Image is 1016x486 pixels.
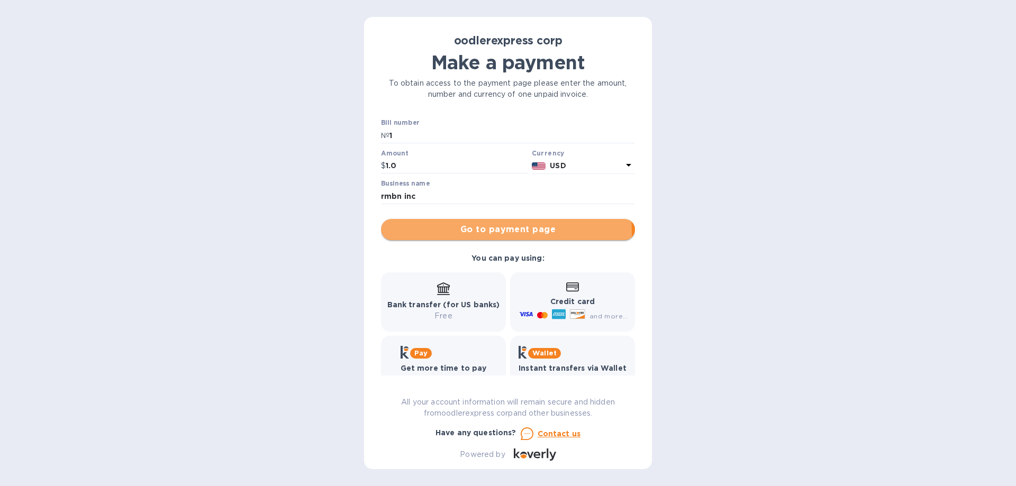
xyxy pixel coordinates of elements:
p: Up to 12 weeks [401,374,487,385]
img: USD [532,162,546,170]
b: oodlerexpress corp [454,34,563,47]
button: Go to payment page [381,219,635,240]
b: USD [550,161,566,170]
b: Bank transfer (for US banks) [387,300,500,309]
span: and more... [589,312,628,320]
b: Instant transfers via Wallet [519,364,627,372]
label: Bill number [381,120,419,126]
b: Credit card [550,297,595,306]
p: Powered by [460,449,505,460]
b: Wallet [532,349,557,357]
p: To obtain access to the payment page please enter the amount, number and currency of one unpaid i... [381,78,635,100]
p: Free [387,310,500,322]
input: Enter business name [381,188,635,204]
label: Business name [381,181,430,187]
u: Contact us [538,429,581,438]
input: Enter bill number [389,127,635,143]
b: Get more time to pay [401,364,487,372]
b: Currency [532,149,565,157]
p: All your account information will remain secure and hidden from oodlerexpress corp and other busi... [381,397,635,419]
b: Pay [414,349,428,357]
span: Go to payment page [389,223,627,236]
p: $ [381,160,386,171]
p: № [381,130,389,141]
b: Have any questions? [436,428,516,437]
label: Amount [381,150,408,157]
b: You can pay using: [471,254,544,262]
p: Free [519,374,627,385]
h1: Make a payment [381,51,635,74]
input: 0.00 [386,158,528,174]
